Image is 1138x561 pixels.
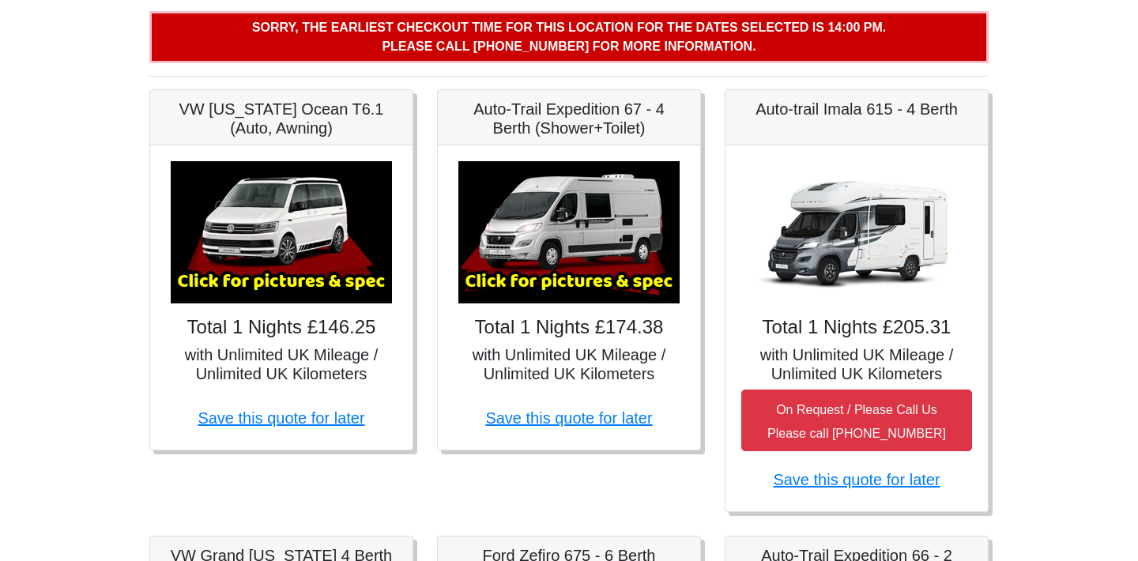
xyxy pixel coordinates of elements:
[198,409,364,427] a: Save this quote for later
[741,390,972,451] button: On Request / Please Call UsPlease call [PHONE_NUMBER]
[773,471,940,488] a: Save this quote for later
[458,161,680,303] img: Auto-Trail Expedition 67 - 4 Berth (Shower+Toilet)
[741,345,972,383] h5: with Unlimited UK Mileage / Unlimited UK Kilometers
[746,161,967,303] img: Auto-trail Imala 615 - 4 Berth
[485,409,652,427] a: Save this quote for later
[454,100,684,137] h5: Auto-Trail Expedition 67 - 4 Berth (Shower+Toilet)
[252,21,886,53] b: Sorry, the earliest checkout time for this location for the dates selected is 14:00 pm. Please ca...
[767,403,946,440] small: On Request / Please Call Us Please call [PHONE_NUMBER]
[454,345,684,383] h5: with Unlimited UK Mileage / Unlimited UK Kilometers
[166,316,397,339] h4: Total 1 Nights £146.25
[741,100,972,119] h5: Auto-trail Imala 615 - 4 Berth
[454,316,684,339] h4: Total 1 Nights £174.38
[171,161,392,303] img: VW California Ocean T6.1 (Auto, Awning)
[166,100,397,137] h5: VW [US_STATE] Ocean T6.1 (Auto, Awning)
[741,316,972,339] h4: Total 1 Nights £205.31
[166,345,397,383] h5: with Unlimited UK Mileage / Unlimited UK Kilometers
